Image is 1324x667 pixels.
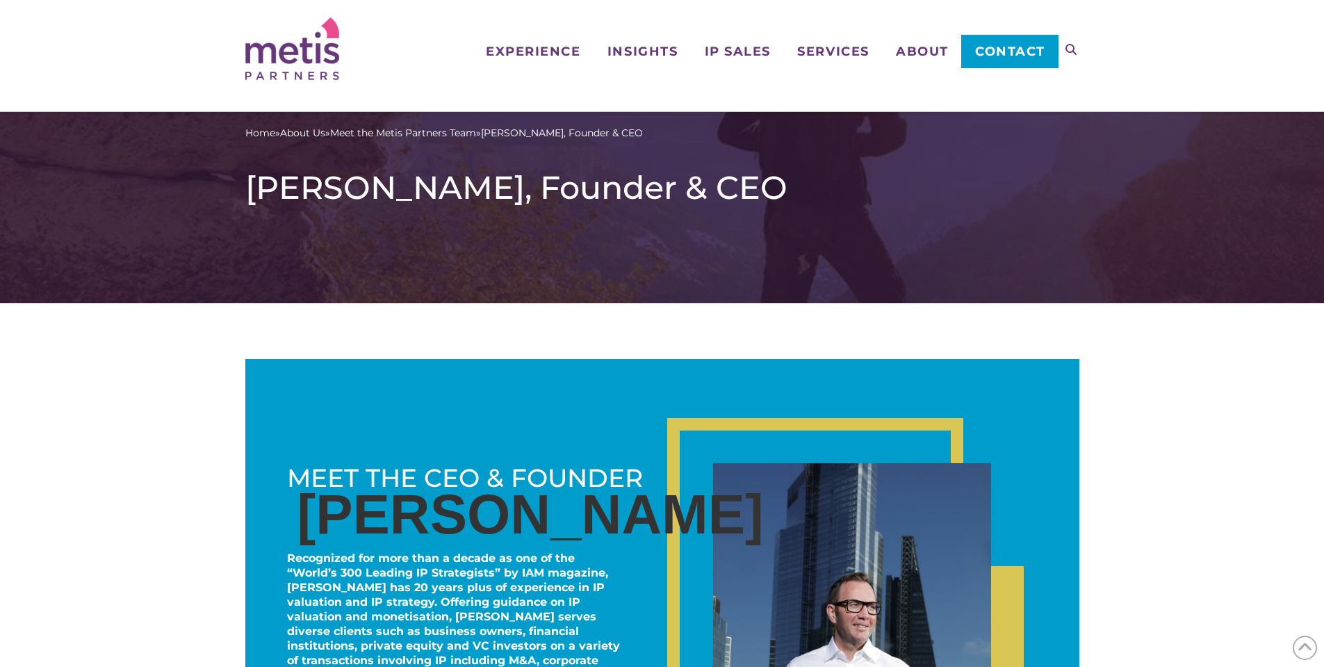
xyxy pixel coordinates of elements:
span: Experience [486,45,580,58]
img: Metis Partners [245,17,339,80]
span: Services [797,45,869,58]
span: [PERSON_NAME] [297,483,764,545]
span: [PERSON_NAME], Founder & CEO [481,126,643,140]
span: Back to Top [1293,636,1317,660]
a: Contact [961,35,1058,68]
span: Insights [607,45,678,58]
span: About [896,45,949,58]
h1: [PERSON_NAME], Founder & CEO [245,168,1079,207]
a: Meet the Metis Partners Team [330,126,476,140]
span: Meet the CEO & Founder [287,463,643,493]
a: Home [245,126,275,140]
span: » » » [245,126,643,140]
span: IP Sales [705,45,771,58]
a: About Us [280,126,325,140]
span: Contact [975,45,1045,58]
